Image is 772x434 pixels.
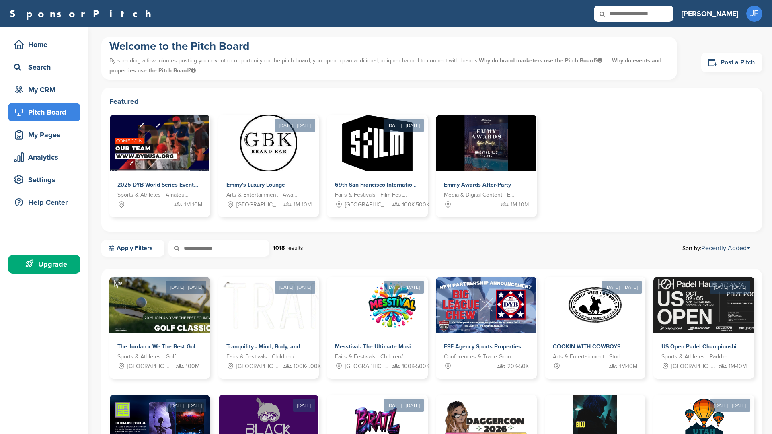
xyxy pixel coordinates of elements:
h2: Featured [109,96,754,107]
strong: 1018 [273,245,285,251]
span: [GEOGRAPHIC_DATA], [GEOGRAPHIC_DATA] [236,200,281,209]
a: Sponsorpitch & Emmy Awards After-Party Media & Digital Content - Entertainment 1M-10M [436,115,537,217]
img: Sponsorpitch & [327,277,457,333]
span: 1M-10M [619,362,637,371]
span: Arts & Entertainment - Studios & Production Co's [553,352,626,361]
a: Analytics [8,148,80,167]
a: [DATE] - [DATE] Sponsorpitch & Emmy's Luxury Lounge Arts & Entertainment - Award Show [GEOGRAPHIC... [218,102,319,217]
a: Help Center [8,193,80,212]
span: [GEOGRAPHIC_DATA], [GEOGRAPHIC_DATA] [345,362,390,371]
a: Home [8,35,80,54]
a: My CRM [8,80,80,99]
div: My Pages [12,128,80,142]
img: Sponsorpitch & [342,115,413,171]
span: FSE Agency Sports Properties and NIL [444,343,542,350]
a: Upgrade [8,255,80,274]
div: [DATE] - [DATE] [384,399,424,412]
span: 100K-500K [402,200,429,209]
div: Settings [12,173,80,187]
span: 1M-10M [294,200,312,209]
span: 100K-500K [294,362,321,371]
div: Search [12,60,80,74]
a: Recently Added [701,244,750,252]
span: 100M+ [186,362,202,371]
span: JF [746,6,762,22]
a: [DATE] - [DATE] Sponsorpitch & The Jordan x We The Best Golf Classic 2025 – Where Sports, Music &... [109,264,210,379]
span: Emmy Awards After-Party [444,181,511,188]
a: Post a Pitch [701,53,762,72]
a: [DATE] - [DATE] Sponsorpitch & COOKIN WITH COWBOYS Arts & Entertainment - Studios & Production Co... [545,264,646,379]
span: Tranquility - Mind, Body, and Soul Retreats [226,343,337,350]
span: Arts & Entertainment - Award Show [226,191,299,200]
img: Sponsorpitch & [110,115,209,171]
span: Sports & Athletes - Golf [117,352,176,361]
span: 100K-500K [402,362,429,371]
span: Fairs & Festivals - Children/Family [335,352,408,361]
a: [PERSON_NAME] [682,5,738,23]
img: Sponsorpitch & [240,115,297,171]
img: Sponsorpitch & [436,277,536,333]
span: [GEOGRAPHIC_DATA], [GEOGRAPHIC_DATA] [671,362,717,371]
p: By spending a few minutes posting your event or opportunity on the pitch board, you open up an ad... [109,53,669,78]
span: Sort by: [682,245,750,251]
div: Pitch Board [12,105,80,119]
a: Settings [8,171,80,189]
span: 1M-10M [511,200,529,209]
a: [DATE] - [DATE] Sponsorpitch & 69th San Francisco International Film Festival Fairs & Festivals -... [327,102,428,217]
span: COOKIN WITH COWBOYS [553,343,620,350]
div: [DATE] - [DATE] [166,399,206,412]
div: [DATE] - [DATE] [710,399,750,412]
h1: Welcome to the Pitch Board [109,39,669,53]
span: 1M-10M [729,362,747,371]
span: Media & Digital Content - Entertainment [444,191,517,200]
a: [DATE] - [DATE] Sponsorpitch & US Open Padel Championships at [GEOGRAPHIC_DATA] Sports & Athletes... [653,264,754,379]
div: [DATE] - [DATE] [275,119,315,132]
a: [DATE] - [DATE] Sponsorpitch & Messtival- The Ultimate Music and Learning Family Festival Fairs &... [327,264,428,379]
div: Analytics [12,150,80,165]
span: 1M-10M [184,200,202,209]
div: Upgrade [12,257,80,272]
a: Sponsorpitch & FSE Agency Sports Properties and NIL Conferences & Trade Groups - Sports 20K-50K [436,277,537,379]
span: Fairs & Festivals - Film Festival [335,191,408,200]
img: Sponsorpitch & [436,115,536,171]
div: [DATE] [293,399,315,412]
span: Fairs & Festivals - Children/Family [226,352,299,361]
img: Sponsorpitch & [567,277,623,333]
span: Sports & Athletes - Paddle & racket sports [661,352,734,361]
a: SponsorPitch [10,8,156,19]
a: [DATE] - [DATE] Sponsorpitch & Tranquility - Mind, Body, and Soul Retreats Fairs & Festivals - Ch... [218,264,319,379]
span: Why do brand marketers use the Pitch Board? [479,57,604,64]
span: [GEOGRAPHIC_DATA], [GEOGRAPHIC_DATA] [236,362,281,371]
span: Conferences & Trade Groups - Sports [444,352,517,361]
span: 69th San Francisco International Film Festival [335,181,455,188]
div: [DATE] - [DATE] [166,281,206,294]
img: Sponsorpitch & [109,277,222,333]
a: Sponsorpitch & 2025 DYB World Series Events Sports & Athletes - Amateur Sports Leagues 1M-10M [109,115,210,217]
div: My CRM [12,82,80,97]
img: Sponsorpitch & [218,277,539,333]
span: 20K-50K [507,362,529,371]
span: Messtival- The Ultimate Music and Learning Family Festival [335,343,490,350]
div: [DATE] - [DATE] [602,281,642,294]
span: 2025 DYB World Series Events [117,181,197,188]
h3: [PERSON_NAME] [682,8,738,19]
span: [GEOGRAPHIC_DATA], [GEOGRAPHIC_DATA] [345,200,390,209]
span: Sports & Athletes - Amateur Sports Leagues [117,191,190,200]
span: Emmy's Luxury Lounge [226,181,285,188]
a: Apply Filters [101,240,164,257]
a: My Pages [8,125,80,144]
span: The Jordan x We The Best Golf Classic 2025 – Where Sports, Music & Philanthropy Collide [117,343,353,350]
a: Pitch Board [8,103,80,121]
div: [DATE] - [DATE] [384,119,424,132]
div: [DATE] - [DATE] [275,281,315,294]
div: [DATE] - [DATE] [384,281,424,294]
a: Search [8,58,80,76]
span: results [286,245,303,251]
div: Help Center [12,195,80,210]
div: [DATE] - [DATE] [710,281,750,294]
span: [GEOGRAPHIC_DATA], [GEOGRAPHIC_DATA] [127,362,172,371]
div: Home [12,37,80,52]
